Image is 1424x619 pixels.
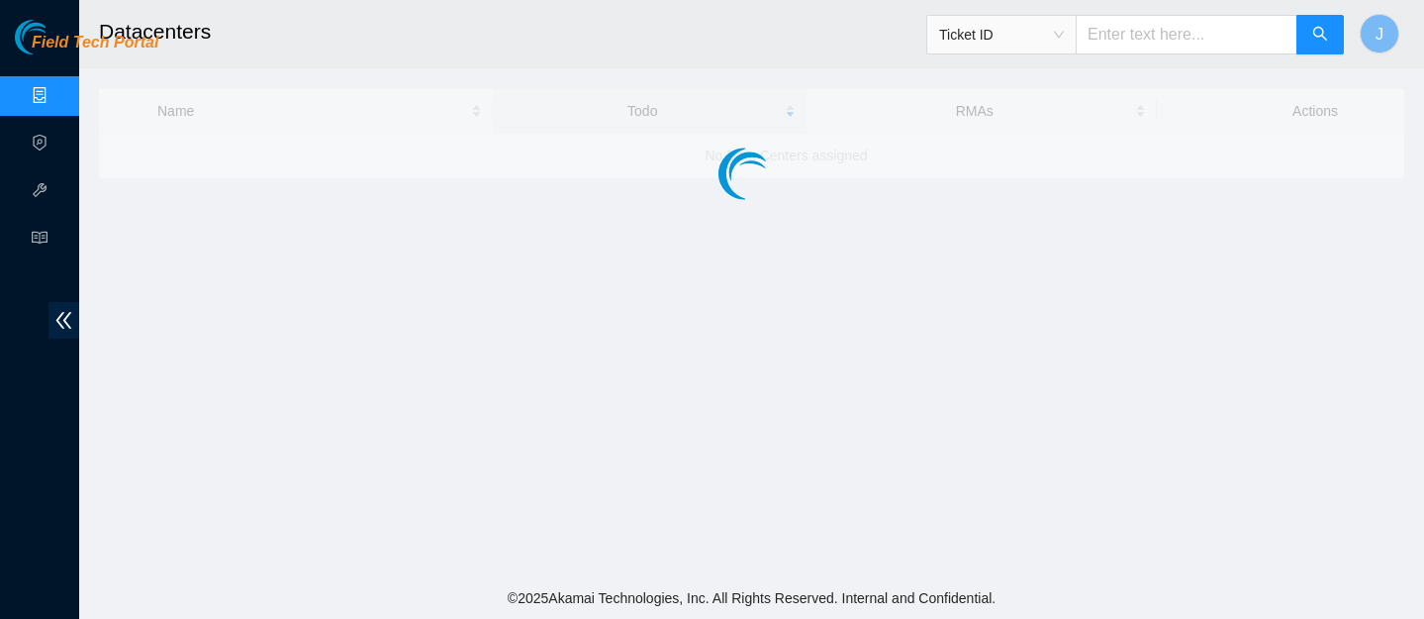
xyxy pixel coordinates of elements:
[1312,26,1328,45] span: search
[32,34,158,52] span: Field Tech Portal
[1376,22,1383,47] span: J
[1076,15,1297,54] input: Enter text here...
[15,20,100,54] img: Akamai Technologies
[32,221,47,260] span: read
[939,20,1064,50] span: Ticket ID
[1296,15,1344,54] button: search
[1360,14,1399,53] button: J
[48,302,79,339] span: double-left
[15,36,158,61] a: Akamai TechnologiesField Tech Portal
[79,577,1424,619] footer: © 2025 Akamai Technologies, Inc. All Rights Reserved. Internal and Confidential.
